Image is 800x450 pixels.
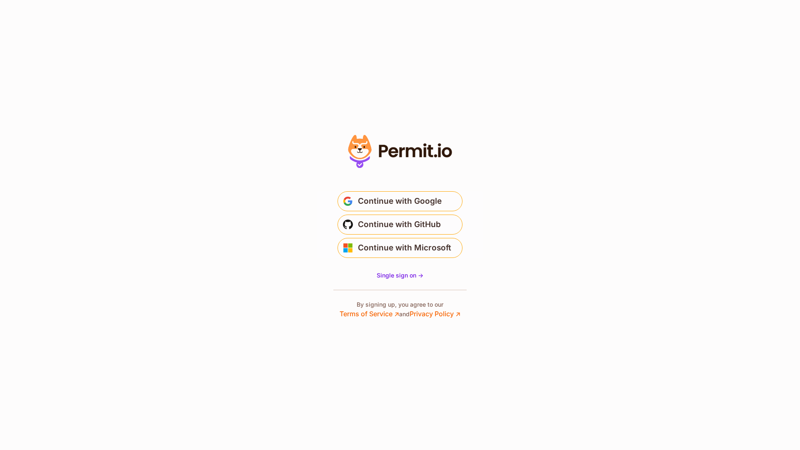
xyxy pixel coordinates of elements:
[358,218,441,231] span: Continue with GitHub
[377,272,423,279] span: Single sign on ->
[337,191,462,211] button: Continue with Google
[340,310,399,318] a: Terms of Service ↗
[358,195,442,208] span: Continue with Google
[337,215,462,235] button: Continue with GitHub
[340,300,460,319] p: By signing up, you agree to our and
[337,238,462,258] button: Continue with Microsoft
[358,241,451,255] span: Continue with Microsoft
[377,271,423,280] a: Single sign on ->
[410,310,460,318] a: Privacy Policy ↗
